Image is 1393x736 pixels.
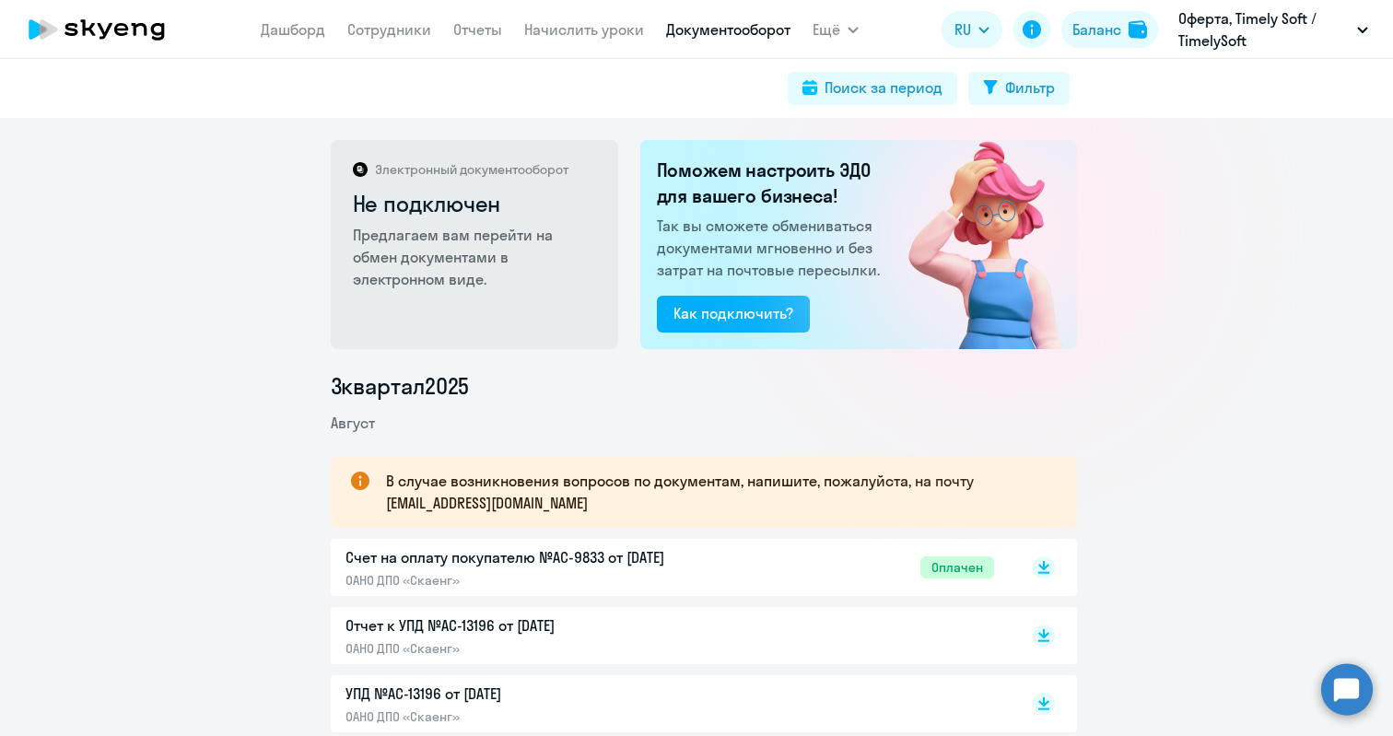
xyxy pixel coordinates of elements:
[261,20,325,39] a: Дашборд
[813,11,859,48] button: Ещё
[1061,11,1158,48] button: Балансbalance
[345,614,994,657] a: Отчет к УПД №AC-13196 от [DATE]ОАНО ДПО «Скаенг»
[345,546,994,589] a: Счет на оплату покупателю №AC-9833 от [DATE]ОАНО ДПО «Скаенг»Оплачен
[345,572,732,589] p: ОАНО ДПО «Скаенг»
[345,614,732,637] p: Отчет к УПД №AC-13196 от [DATE]
[453,20,502,39] a: Отчеты
[657,158,885,209] h2: Поможем настроить ЭДО для вашего бизнеса!
[331,371,1077,401] li: 3 квартал 2025
[345,546,732,568] p: Счет на оплату покупателю №AC-9833 от [DATE]
[968,72,1070,105] button: Фильтр
[1178,7,1350,52] p: Оферта, Timely Soft / TimelySoft
[870,140,1077,349] img: not_connected
[524,20,644,39] a: Начислить уроки
[375,161,568,178] p: Электронный документооборот
[920,556,994,578] span: Оплачен
[1072,18,1121,41] div: Баланс
[347,20,431,39] a: Сотрудники
[657,215,885,281] p: Так вы сможете обмениваться документами мгновенно и без затрат на почтовые пересылки.
[673,302,793,324] div: Как подключить?
[954,18,971,41] span: RU
[345,640,732,657] p: ОАНО ДПО «Скаенг»
[825,76,942,99] div: Поиск за период
[345,708,732,725] p: ОАНО ДПО «Скаенг»
[386,470,1044,514] p: В случае возникновения вопросов по документам, напишите, пожалуйста, на почту [EMAIL_ADDRESS][DOM...
[353,189,599,218] h2: Не подключен
[345,683,994,725] a: УПД №AC-13196 от [DATE]ОАНО ДПО «Скаенг»
[657,296,810,333] button: Как подключить?
[666,20,790,39] a: Документооборот
[1005,76,1055,99] div: Фильтр
[813,18,840,41] span: Ещё
[788,72,957,105] button: Поиск за период
[1169,7,1377,52] button: Оферта, Timely Soft / TimelySoft
[353,224,599,290] p: Предлагаем вам перейти на обмен документами в электронном виде.
[1129,20,1147,39] img: balance
[942,11,1002,48] button: RU
[345,683,732,705] p: УПД №AC-13196 от [DATE]
[331,414,375,432] span: Август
